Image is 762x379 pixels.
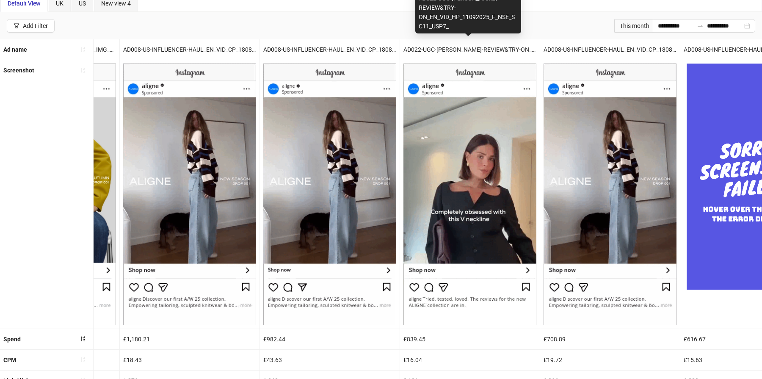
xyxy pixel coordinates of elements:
[3,46,27,53] b: Ad name
[7,19,55,33] button: Add Filter
[3,67,34,74] b: Screenshot
[80,47,86,53] span: sort-ascending
[540,39,680,60] div: AD008-US-INFLUENCER-HAUL_EN_VID_CP_18082025_F_CC_SC10_USP11_AW26
[260,39,400,60] div: AD008-US-INFLUENCER-HAUL_EN_VID_CP_18082025_F_CC_SC10_USP11_AW26
[697,22,704,29] span: swap-right
[540,329,680,349] div: £708.89
[400,39,540,60] div: AD022-UGC-[PERSON_NAME]-REVIEW&TRY-ON_EN_VID_HP_11092025_F_NSE_SC11_USP7_
[544,64,676,325] img: Screenshot 120233244773910332
[400,350,540,370] div: £16.04
[260,329,400,349] div: £982.44
[80,357,86,362] span: sort-ascending
[697,22,704,29] span: to
[120,350,260,370] div: £18.43
[3,336,21,343] b: Spend
[540,350,680,370] div: £19.72
[403,64,536,325] img: Screenshot 120233961127650332
[80,67,86,73] span: sort-ascending
[260,350,400,370] div: £43.63
[80,336,86,342] span: sort-descending
[3,357,16,363] b: CPM
[263,64,396,325] img: Screenshot 120232471994250332
[120,329,260,349] div: £1,180.21
[123,64,256,325] img: Screenshot 120233241395860332
[120,39,260,60] div: AD008-US-INFLUENCER-HAUL_EN_VID_CP_18082025_F_CC_SC10_USP11_AW26 – Copy
[400,329,540,349] div: £839.45
[614,19,653,33] div: This month
[14,23,19,29] span: filter
[23,22,48,29] div: Add Filter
